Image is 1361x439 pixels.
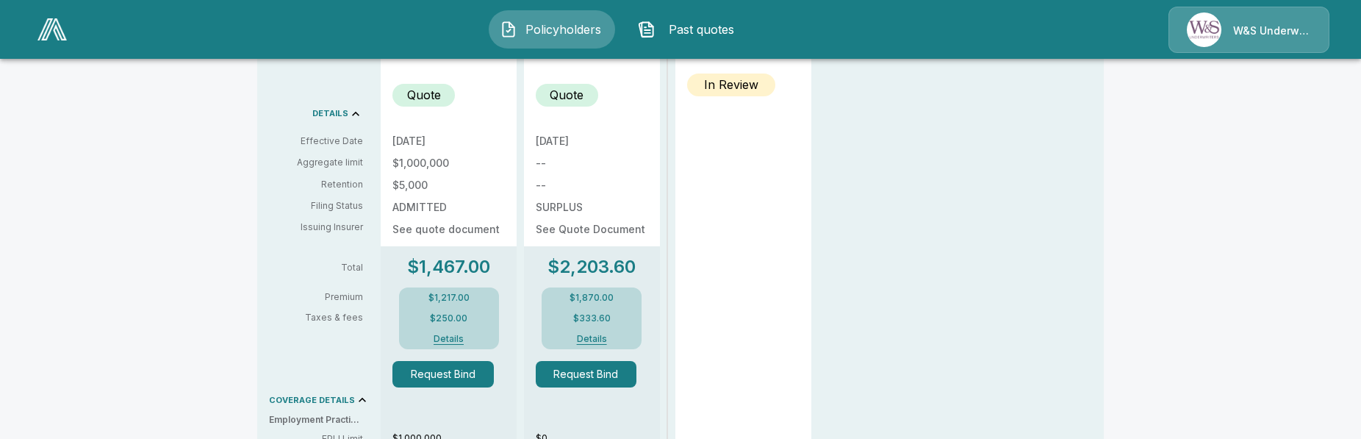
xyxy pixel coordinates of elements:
span: Policyholders [523,21,604,38]
p: $1,870.00 [570,293,614,302]
img: AA Logo [37,18,67,40]
p: $250.00 [430,314,467,323]
p: SURPLUS [536,202,648,213]
a: Agency IconW&S Underwriters [1168,7,1329,53]
p: In Review [704,76,758,93]
p: -- [536,180,648,190]
button: Policyholders IconPolicyholders [489,10,615,49]
button: Details [562,335,621,343]
p: W&S Underwriters [1233,24,1311,38]
p: $5,000 [392,180,505,190]
button: Past quotes IconPast quotes [627,10,753,49]
span: Request Bind [536,361,648,388]
p: $333.60 [573,314,611,323]
button: Request Bind [536,361,637,388]
p: $2,203.60 [547,258,636,276]
p: See quote document [392,224,505,235]
p: Premium [269,293,375,301]
img: Agency Icon [1187,13,1221,47]
p: $1,467.00 [407,258,490,276]
p: Total [269,263,375,272]
p: DETAILS [312,110,348,118]
p: Retention [269,178,363,191]
p: -- [536,158,648,168]
p: Filing Status [269,199,363,213]
span: Request Bind [392,361,505,388]
p: Taxes & fees [269,313,375,322]
p: COVERAGE DETAILS [269,396,355,404]
p: Effective Date [269,135,363,148]
p: Aggregate limit [269,156,363,169]
p: See Quote Document [536,224,648,235]
img: Policyholders Icon [500,21,517,38]
span: Past quotes [661,21,742,38]
img: Past quotes Icon [638,21,656,38]
p: Quote [407,86,441,104]
p: $1,000,000 [392,158,505,168]
p: Quote [550,86,583,104]
p: $1,217.00 [428,293,470,302]
p: ADMITTED [392,202,505,213]
p: [DATE] [536,136,648,146]
p: Employment Practices Liability (EPLI) [269,413,375,426]
button: Request Bind [392,361,494,388]
button: Details [420,335,478,343]
p: [DATE] [392,136,505,146]
p: Issuing Insurer [269,221,363,234]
